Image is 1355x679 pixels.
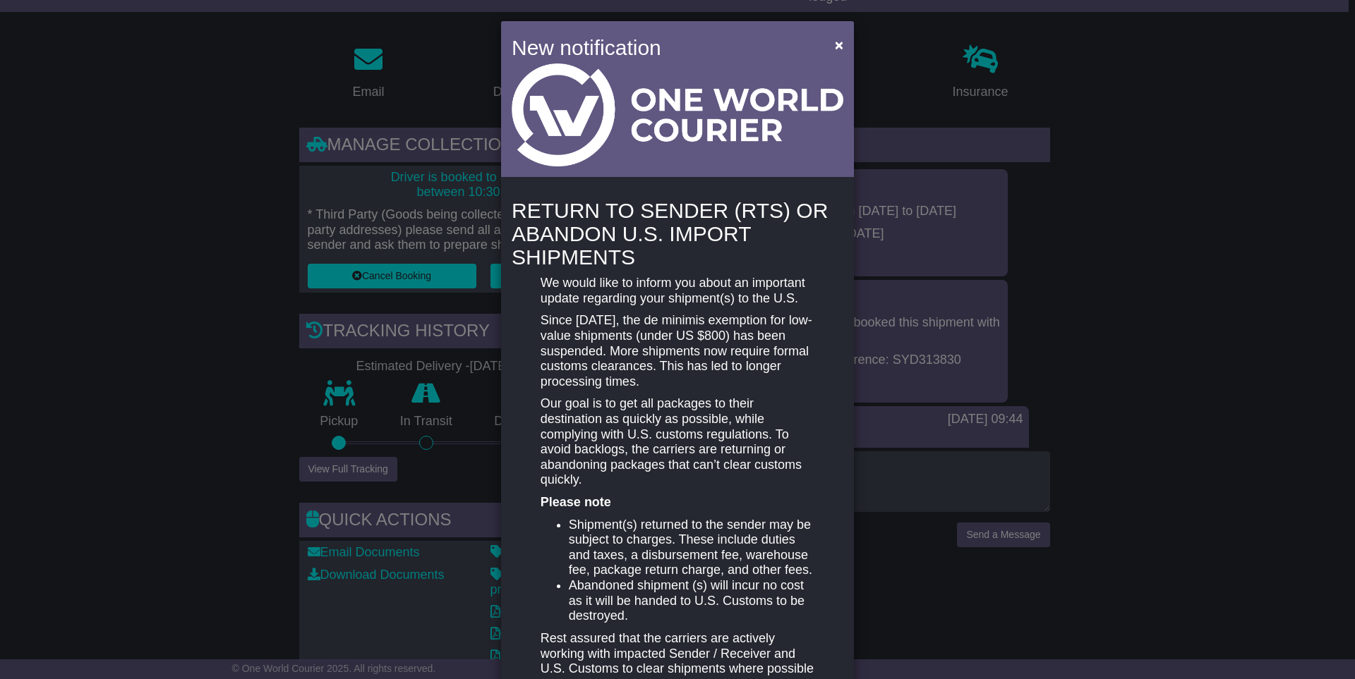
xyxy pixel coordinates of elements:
[541,313,814,389] p: Since [DATE], the de minimis exemption for low-value shipments (under US $800) has been suspended...
[835,37,843,53] span: ×
[512,63,843,166] img: Light
[569,578,814,624] li: Abandoned shipment (s) will incur no cost as it will be handed to U.S. Customs to be destroyed.
[828,30,850,59] button: Close
[541,495,611,509] strong: Please note
[569,518,814,578] li: Shipment(s) returned to the sender may be subject to charges. These include duties and taxes, a d...
[541,396,814,488] p: Our goal is to get all packages to their destination as quickly as possible, while complying with...
[541,276,814,306] p: We would like to inform you about an important update regarding your shipment(s) to the U.S.
[512,32,814,63] h4: New notification
[512,199,843,269] h4: RETURN TO SENDER (RTS) OR ABANDON U.S. IMPORT SHIPMENTS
